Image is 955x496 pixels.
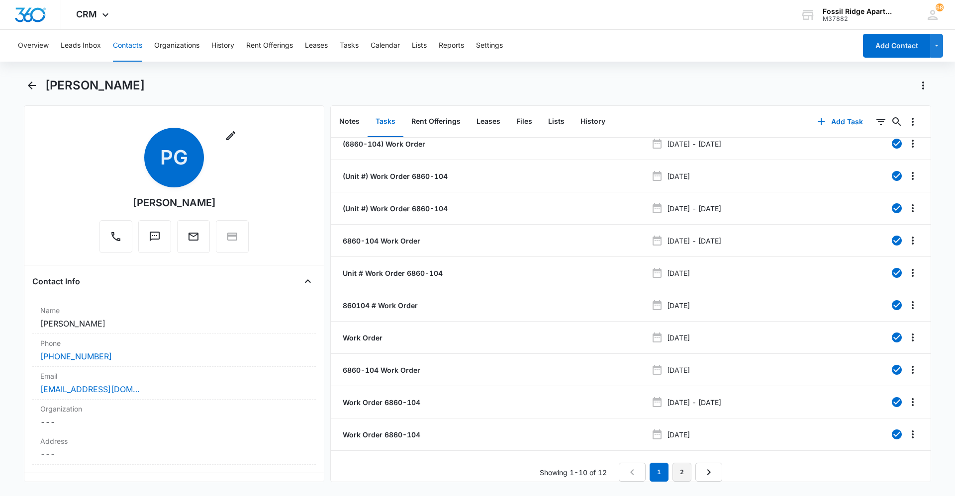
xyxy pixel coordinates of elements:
a: [PHONE_NUMBER] [40,350,112,362]
div: Address--- [32,432,316,465]
a: (Unit #) Work Order 6860-104 [341,203,448,214]
div: [PERSON_NAME] [133,195,216,210]
a: 6860-104 Work Order [341,365,420,375]
button: History [573,106,613,137]
button: Notes [331,106,368,137]
label: Phone [40,338,308,348]
a: Call [99,236,132,244]
p: [DATE] - [DATE] [667,139,721,149]
button: Overflow Menu [905,168,921,184]
button: Reports [439,30,464,62]
a: Next Page [695,463,722,482]
dd: [PERSON_NAME] [40,318,308,330]
button: Lists [412,30,427,62]
nav: Pagination [619,463,722,482]
div: Name[PERSON_NAME] [32,301,316,334]
button: Email [177,220,210,253]
p: [DATE] - [DATE] [667,203,721,214]
button: Overflow Menu [905,114,921,130]
p: Showing 1-10 of 12 [540,467,607,478]
a: Unit # Work Order 6860-104 [341,268,443,278]
p: [DATE] - [DATE] [667,236,721,246]
em: 1 [650,463,668,482]
a: Text [138,236,171,244]
label: Name [40,305,308,316]
a: [EMAIL_ADDRESS][DOMAIN_NAME] [40,383,140,395]
div: account id [823,15,895,22]
button: Overflow Menu [905,297,921,313]
a: 860104 # Work Order [341,300,418,311]
button: Tasks [368,106,403,137]
button: Contacts [113,30,142,62]
button: Close [300,273,316,289]
a: Page 2 [672,463,691,482]
button: Leads Inbox [61,30,101,62]
button: Lists [540,106,573,137]
a: Work Order 6860-104 [341,429,420,440]
button: Settings [476,30,503,62]
button: Overflow Menu [905,200,921,216]
a: Work Order [341,332,382,343]
button: Overview [18,30,49,62]
label: Address [40,436,308,446]
button: Calendar [371,30,400,62]
button: Leases [469,106,508,137]
button: Filters [873,114,889,130]
div: notifications count [936,3,944,11]
button: Overflow Menu [905,362,921,378]
button: Text [138,220,171,253]
p: [DATE] [667,300,690,311]
button: Overflow Menu [905,394,921,410]
div: Phone[PHONE_NUMBER] [32,334,316,367]
p: [DATE] [667,268,690,278]
button: Overflow Menu [905,265,921,281]
button: Leases [305,30,328,62]
label: Email [40,371,308,381]
label: Organization [40,404,308,414]
h1: [PERSON_NAME] [45,78,145,93]
p: [DATE] [667,365,690,375]
button: Add Contact [863,34,930,58]
span: 68 [936,3,944,11]
button: Call [99,220,132,253]
dd: --- [40,448,308,460]
a: Work Order 6860-104 [341,397,420,408]
h4: Contact Info [32,275,80,287]
p: [DATE] [667,429,690,440]
div: account name [823,7,895,15]
button: Overflow Menu [905,233,921,248]
button: Overflow Menu [905,426,921,442]
a: (6860-104) Work Order [341,139,425,149]
dd: --- [40,416,308,428]
button: Actions [915,78,931,93]
button: Organizations [154,30,199,62]
button: Files [508,106,540,137]
button: Overflow Menu [905,136,921,152]
button: Add Task [807,110,873,134]
p: [DATE] [667,171,690,181]
button: History [211,30,234,62]
span: CRM [76,9,97,19]
button: Tasks [340,30,359,62]
button: Overflow Menu [905,330,921,345]
a: 6860-104 Work Order [341,236,420,246]
button: Back [24,78,39,93]
span: PG [144,128,204,187]
button: Rent Offerings [246,30,293,62]
div: Email[EMAIL_ADDRESS][DOMAIN_NAME] [32,367,316,400]
a: (Unit #) Work Order 6860-104 [341,171,448,181]
button: Rent Offerings [403,106,469,137]
p: [DATE] - [DATE] [667,397,721,408]
p: [DATE] [667,332,690,343]
a: Email [177,236,210,244]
